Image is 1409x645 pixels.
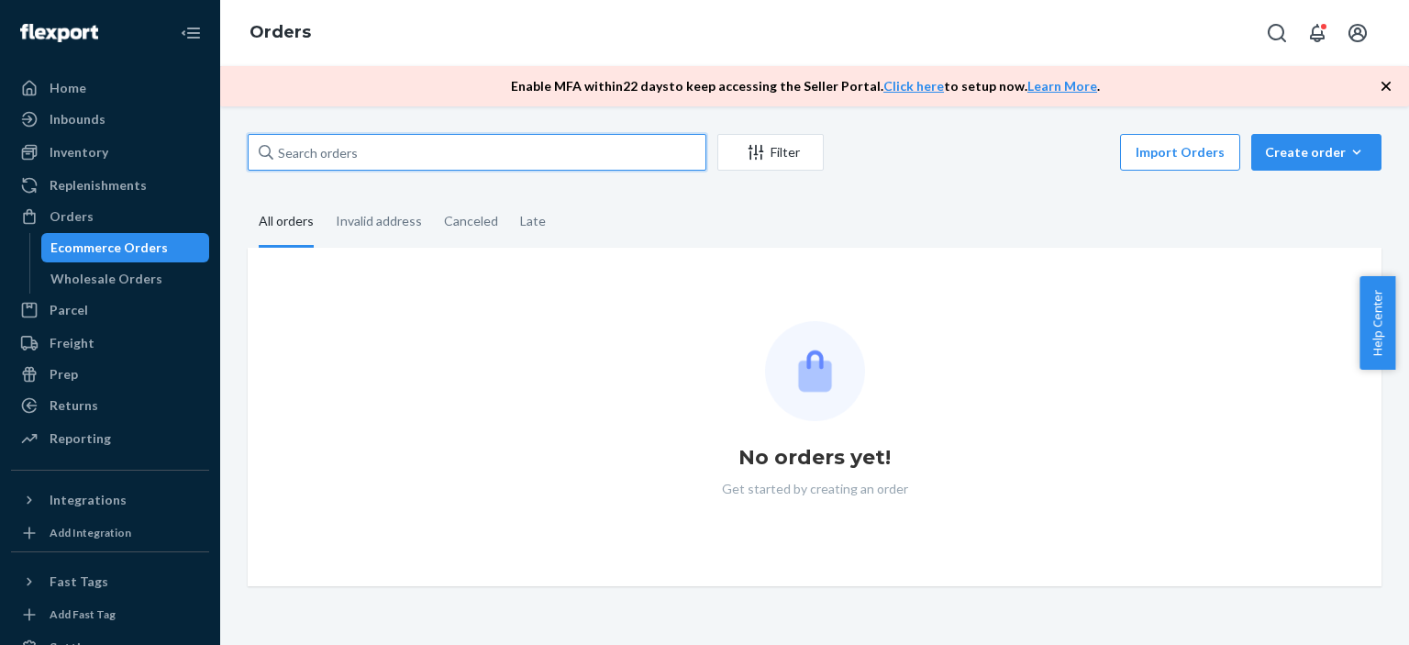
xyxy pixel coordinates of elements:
[718,143,823,161] div: Filter
[11,202,209,231] a: Orders
[1259,15,1295,51] button: Open Search Box
[11,522,209,544] a: Add Integration
[50,143,108,161] div: Inventory
[11,105,209,134] a: Inbounds
[50,429,111,448] div: Reporting
[1120,134,1240,171] button: Import Orders
[50,606,116,622] div: Add Fast Tag
[765,321,865,421] img: Empty list
[11,391,209,420] a: Returns
[511,77,1100,95] p: Enable MFA within 22 days to keep accessing the Seller Portal. to setup now. .
[41,233,210,262] a: Ecommerce Orders
[11,73,209,103] a: Home
[11,171,209,200] a: Replenishments
[722,480,908,498] p: Get started by creating an order
[235,6,326,60] ol: breadcrumbs
[50,176,147,195] div: Replenishments
[336,197,422,245] div: Invalid address
[50,491,127,509] div: Integrations
[11,328,209,358] a: Freight
[50,525,131,540] div: Add Integration
[50,334,94,352] div: Freight
[50,110,105,128] div: Inbounds
[1027,78,1097,94] a: Learn More
[1299,15,1336,51] button: Open notifications
[1359,276,1395,370] button: Help Center
[11,424,209,453] a: Reporting
[20,24,98,42] img: Flexport logo
[11,138,209,167] a: Inventory
[11,360,209,389] a: Prep
[1265,143,1368,161] div: Create order
[259,197,314,248] div: All orders
[50,79,86,97] div: Home
[37,13,103,29] span: Support
[250,22,311,42] a: Orders
[1339,15,1376,51] button: Open account menu
[11,485,209,515] button: Integrations
[50,365,78,384] div: Prep
[50,573,108,591] div: Fast Tags
[50,396,98,415] div: Returns
[883,78,944,94] a: Click here
[11,295,209,325] a: Parcel
[520,197,546,245] div: Late
[738,443,891,473] h1: No orders yet!
[11,567,209,596] button: Fast Tags
[50,207,94,226] div: Orders
[50,239,168,257] div: Ecommerce Orders
[41,264,210,294] a: Wholesale Orders
[444,197,498,245] div: Canceled
[50,270,162,288] div: Wholesale Orders
[11,604,209,626] a: Add Fast Tag
[172,15,209,51] button: Close Navigation
[248,134,706,171] input: Search orders
[50,301,88,319] div: Parcel
[717,134,824,171] button: Filter
[1251,134,1381,171] button: Create order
